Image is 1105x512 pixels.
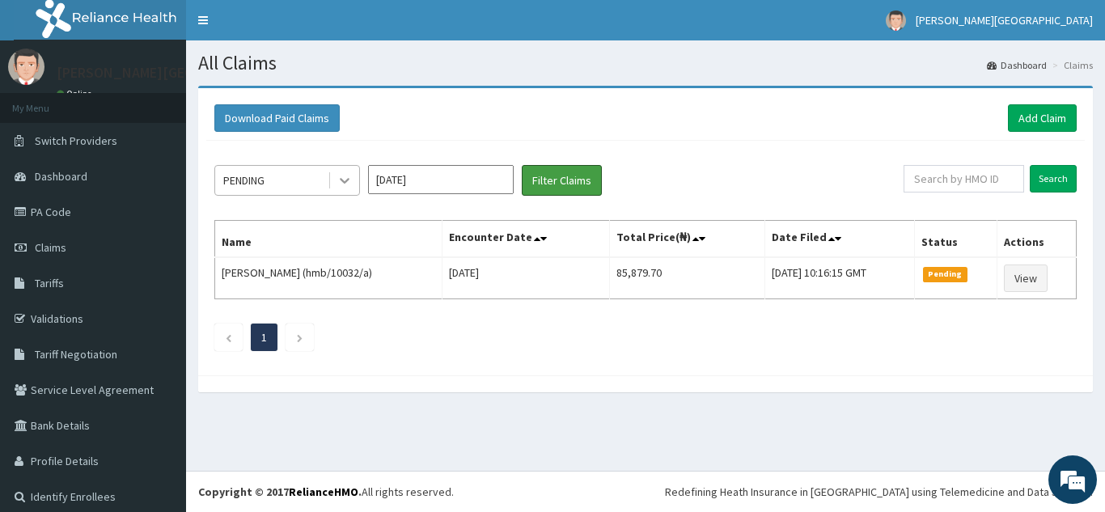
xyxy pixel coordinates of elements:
[57,88,95,99] a: Online
[987,58,1047,72] a: Dashboard
[35,133,117,148] span: Switch Providers
[915,221,997,258] th: Status
[198,53,1093,74] h1: All Claims
[916,13,1093,28] span: [PERSON_NAME][GEOGRAPHIC_DATA]
[522,165,602,196] button: Filter Claims
[94,153,223,316] span: We're online!
[764,221,914,258] th: Date Filed
[186,471,1105,512] footer: All rights reserved.
[1048,58,1093,72] li: Claims
[214,104,340,132] button: Download Paid Claims
[215,257,442,299] td: [PERSON_NAME] (hmb/10032/a)
[368,165,514,194] input: Select Month and Year
[35,276,64,290] span: Tariffs
[84,91,272,112] div: Chat with us now
[35,347,117,362] span: Tariff Negotiation
[609,257,764,299] td: 85,879.70
[35,240,66,255] span: Claims
[296,330,303,345] a: Next page
[1004,264,1048,292] a: View
[30,81,66,121] img: d_794563401_company_1708531726252_794563401
[57,66,296,80] p: [PERSON_NAME][GEOGRAPHIC_DATA]
[442,221,609,258] th: Encounter Date
[1008,104,1077,132] a: Add Claim
[198,484,362,499] strong: Copyright © 2017 .
[8,49,44,85] img: User Image
[904,165,1024,193] input: Search by HMO ID
[261,330,267,345] a: Page 1 is your current page
[35,169,87,184] span: Dashboard
[665,484,1093,500] div: Redefining Heath Insurance in [GEOGRAPHIC_DATA] using Telemedicine and Data Science!
[223,172,265,188] div: PENDING
[764,257,914,299] td: [DATE] 10:16:15 GMT
[923,267,967,281] span: Pending
[609,221,764,258] th: Total Price(₦)
[8,341,308,397] textarea: Type your message and hit 'Enter'
[1030,165,1077,193] input: Search
[225,330,232,345] a: Previous page
[997,221,1076,258] th: Actions
[289,484,358,499] a: RelianceHMO
[886,11,906,31] img: User Image
[442,257,609,299] td: [DATE]
[215,221,442,258] th: Name
[265,8,304,47] div: Minimize live chat window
